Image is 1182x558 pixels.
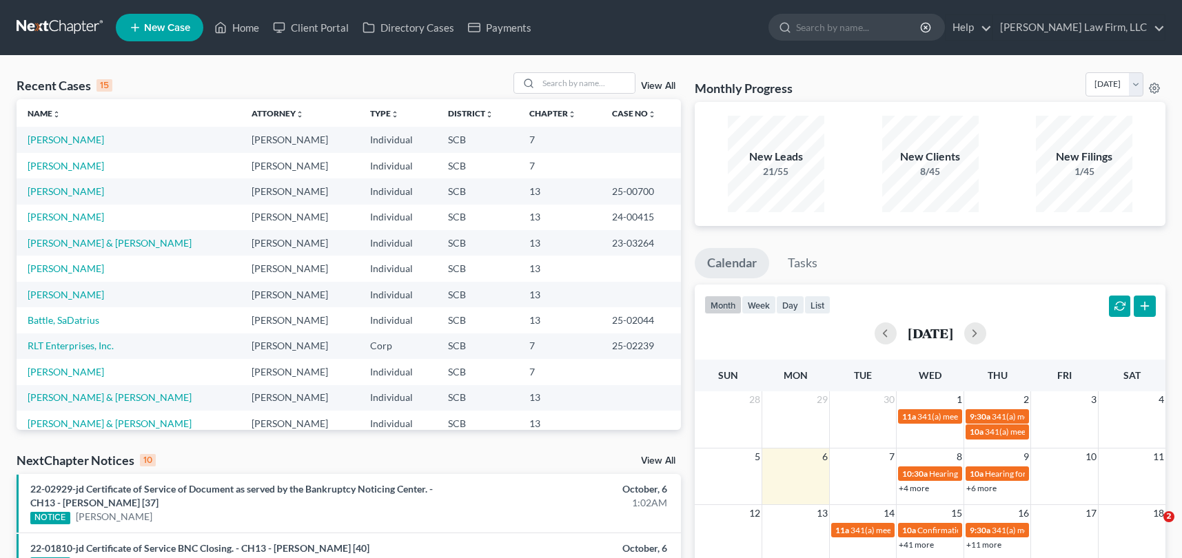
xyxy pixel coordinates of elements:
td: Individual [359,178,437,204]
div: October, 6 [464,482,667,496]
span: Hearing for [PERSON_NAME] & [PERSON_NAME] [929,468,1110,479]
span: Mon [784,369,808,381]
td: [PERSON_NAME] [241,178,359,204]
td: SCB [437,230,518,256]
div: NextChapter Notices [17,452,156,468]
a: Calendar [695,248,769,278]
span: 30 [882,391,896,408]
a: Attorneyunfold_more [252,108,304,118]
button: month [704,296,742,314]
td: 13 [518,282,601,307]
a: +4 more [899,483,929,493]
span: 15 [950,505,964,521]
td: 13 [518,230,601,256]
td: 7 [518,359,601,384]
td: 13 [518,307,601,333]
td: [PERSON_NAME] [241,127,359,152]
td: Corp [359,333,437,359]
span: 3 [1090,391,1098,408]
td: Individual [359,127,437,152]
span: 28 [748,391,762,408]
span: 14 [882,505,896,521]
div: 10 [140,454,156,466]
td: Individual [359,411,437,436]
td: Individual [359,307,437,333]
td: SCB [437,307,518,333]
span: 341(a) meeting for [PERSON_NAME] [985,426,1118,437]
td: Individual [359,230,437,256]
a: +6 more [966,483,997,493]
a: [PERSON_NAME] & [PERSON_NAME] [28,417,192,429]
i: unfold_more [52,110,61,118]
td: Individual [359,385,437,411]
a: 22-02929-jd Certificate of Service of Document as served by the Bankruptcy Noticing Center. - CH1... [30,483,433,508]
div: New Clients [882,149,979,165]
i: unfold_more [391,110,399,118]
a: [PERSON_NAME] [28,366,104,378]
span: 13 [815,505,829,521]
div: 21/55 [728,165,824,178]
span: 9 [1022,448,1030,465]
td: [PERSON_NAME] [241,153,359,178]
td: SCB [437,359,518,384]
span: 341(a) meeting for [PERSON_NAME] & [PERSON_NAME] [850,525,1057,535]
td: [PERSON_NAME] [241,385,359,411]
i: unfold_more [485,110,493,118]
a: Case Nounfold_more [612,108,656,118]
button: week [742,296,776,314]
td: 13 [518,256,601,281]
a: [PERSON_NAME] [28,289,104,300]
a: Home [207,15,266,40]
td: [PERSON_NAME] [241,205,359,230]
a: Chapterunfold_more [529,108,576,118]
span: Confirmation Hearing for [PERSON_NAME] [917,525,1075,535]
i: unfold_more [296,110,304,118]
td: [PERSON_NAME] [241,230,359,256]
a: Battle, SaDatrius [28,314,99,326]
span: 11a [902,411,916,422]
a: [PERSON_NAME] [28,211,104,223]
span: Tue [854,369,872,381]
span: 10 [1084,448,1098,465]
a: +11 more [966,539,1001,550]
a: RLT Enterprises, Inc. [28,340,114,351]
span: 11a [835,525,849,535]
span: 18 [1152,505,1165,521]
td: SCB [437,205,518,230]
td: SCB [437,385,518,411]
td: 7 [518,153,601,178]
td: 7 [518,333,601,359]
h2: [DATE] [908,326,953,340]
td: 25-02044 [601,307,681,333]
td: 25-02239 [601,333,681,359]
span: 8 [955,448,964,465]
a: [PERSON_NAME] & [PERSON_NAME] [28,237,192,249]
span: Sat [1123,369,1141,381]
span: Sun [718,369,738,381]
span: 9:30a [970,525,990,535]
td: Individual [359,359,437,384]
h3: Monthly Progress [695,80,793,96]
a: Tasks [775,248,830,278]
span: 29 [815,391,829,408]
span: Thu [988,369,1008,381]
span: 10a [970,468,984,479]
td: Individual [359,153,437,178]
span: 10a [970,426,984,437]
td: [PERSON_NAME] [241,359,359,384]
span: 1 [955,391,964,408]
td: 13 [518,178,601,204]
td: SCB [437,178,518,204]
input: Search by name... [796,14,922,40]
span: 2 [1022,391,1030,408]
span: New Case [144,23,190,33]
button: day [776,296,804,314]
td: 23-03264 [601,230,681,256]
div: 15 [96,79,112,92]
td: 24-00415 [601,205,681,230]
a: 22-01810-jd Certificate of Service BNC Closing. - CH13 - [PERSON_NAME] [40] [30,542,369,554]
i: unfold_more [568,110,576,118]
div: 8/45 [882,165,979,178]
span: 11 [1152,448,1165,465]
a: [PERSON_NAME] [76,510,152,524]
